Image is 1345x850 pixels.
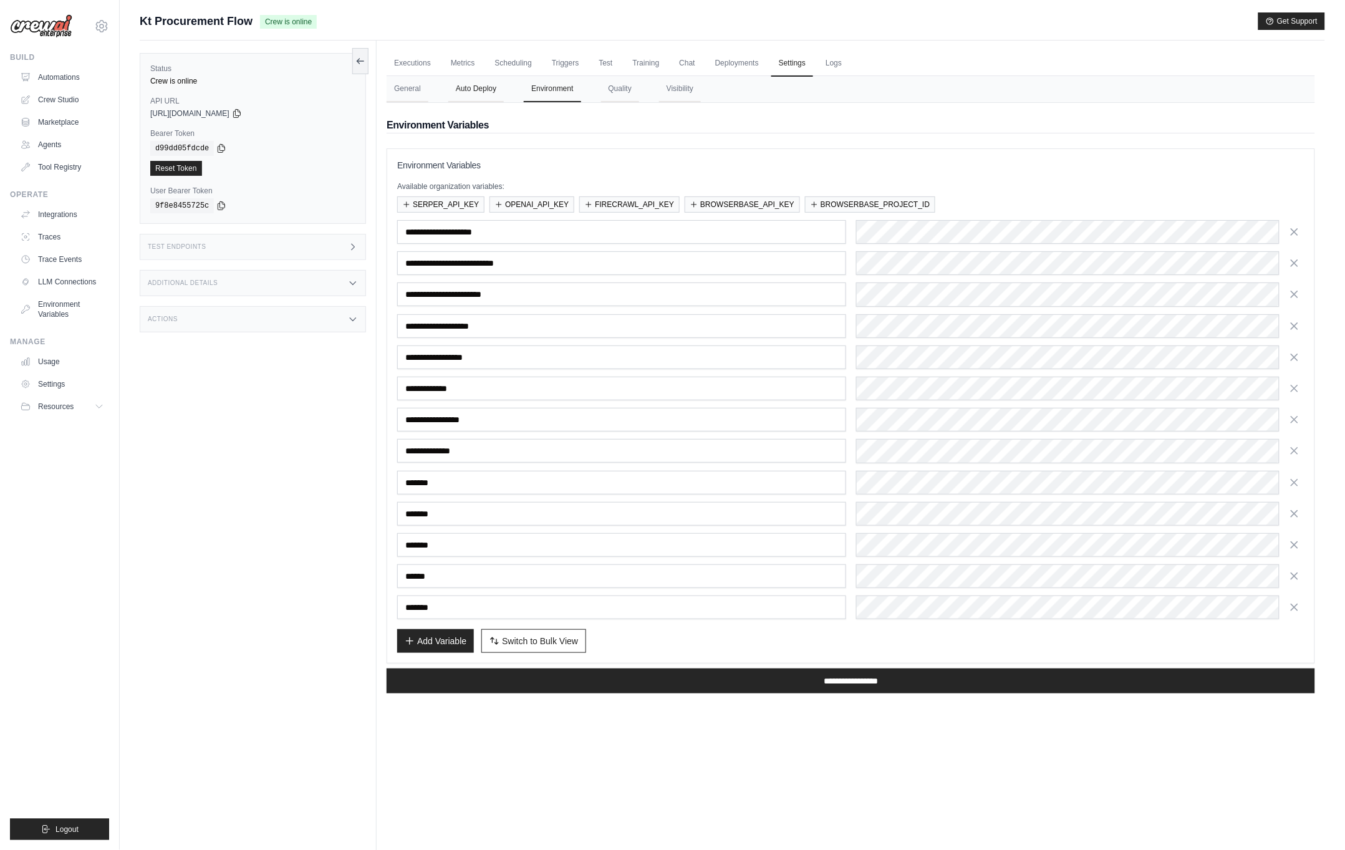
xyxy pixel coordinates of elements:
code: 9f8e8455725c [150,198,214,213]
button: Resources [15,397,109,417]
a: Crew Studio [15,90,109,110]
h3: Actions [148,316,178,323]
a: Automations [15,67,109,87]
button: General [387,76,428,102]
a: Tool Registry [15,157,109,177]
h3: Additional Details [148,279,218,287]
label: API URL [150,96,355,106]
a: Chat [672,51,702,77]
h3: Environment Variables [397,159,1304,171]
nav: Tabs [387,76,1315,102]
span: Resources [38,402,74,412]
button: Visibility [659,76,701,102]
button: BROWSERBASE_API_KEY [685,196,800,213]
div: Crew is online [150,76,355,86]
span: Kt Procurement Flow [140,12,253,30]
a: Marketplace [15,112,109,132]
button: BROWSERBASE_PROJECT_ID [805,196,935,213]
span: Switch to Bulk View [502,635,578,647]
button: Add Variable [397,629,474,653]
a: Agents [15,135,109,155]
a: Metrics [443,51,483,77]
label: Status [150,64,355,74]
div: Operate [10,190,109,200]
button: SERPER_API_KEY [397,196,484,213]
div: Manage [10,337,109,347]
button: FIRECRAWL_API_KEY [579,196,680,213]
a: Training [625,51,667,77]
span: Crew is online [260,15,317,29]
code: d99dd05fdcde [150,141,214,156]
a: Traces [15,227,109,247]
a: Deployments [708,51,766,77]
span: [URL][DOMAIN_NAME] [150,109,229,118]
a: Scheduling [488,51,539,77]
h2: Environment Variables [387,118,1315,133]
a: Integrations [15,205,109,225]
a: LLM Connections [15,272,109,292]
a: Triggers [544,51,587,77]
div: Build [10,52,109,62]
a: Trace Events [15,249,109,269]
label: User Bearer Token [150,186,355,196]
a: Usage [15,352,109,372]
img: Logo [10,14,72,38]
a: Logs [818,51,849,77]
p: Available organization variables: [397,181,1304,191]
span: Logout [55,824,79,834]
iframe: Chat Widget [1283,790,1345,850]
button: Environment [524,76,581,102]
a: Test [592,51,620,77]
button: Get Support [1258,12,1325,30]
a: Environment Variables [15,294,109,324]
a: Settings [15,374,109,394]
button: Quality [601,76,639,102]
label: Bearer Token [150,128,355,138]
button: Switch to Bulk View [481,629,586,653]
a: Reset Token [150,161,202,176]
a: Executions [387,51,438,77]
button: Auto Deploy [448,76,504,102]
button: Logout [10,819,109,840]
a: Settings [771,51,813,77]
button: OPENAI_API_KEY [489,196,574,213]
h3: Test Endpoints [148,243,206,251]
